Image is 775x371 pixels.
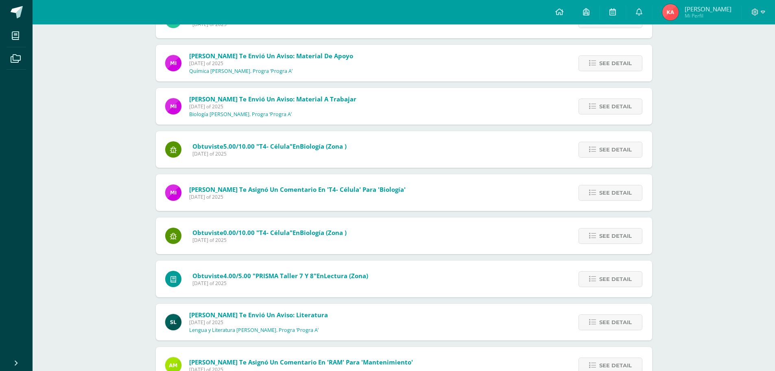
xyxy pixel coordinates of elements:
[223,228,255,237] span: 0.00/10.00
[256,142,293,150] span: "T4- célula"
[165,184,181,201] img: e71b507b6b1ebf6fbe7886fc31de659d.png
[189,103,356,110] span: [DATE] of 2025
[599,315,632,330] span: See detail
[599,185,632,200] span: See detail
[165,314,181,330] img: aeec87acf9f73d1a1c3505d5770713a8.png
[300,142,347,150] span: Biología (Zona )
[165,98,181,114] img: e71b507b6b1ebf6fbe7886fc31de659d.png
[662,4,679,20] img: 503cd08f846c7200c08cf2194f538e06.png
[189,111,292,118] p: Biología [PERSON_NAME]. Progra ‘Progra A’
[192,142,347,150] span: Obtuviste en
[192,272,368,280] span: Obtuviste en
[685,12,731,19] span: Mi Perfil
[192,228,347,237] span: Obtuviste en
[223,272,251,280] span: 4.00/5.00
[685,5,731,13] span: [PERSON_NAME]
[189,358,413,366] span: [PERSON_NAME] te asignó un comentario en 'RAM' para 'Mantenimiento'
[599,272,632,287] span: See detail
[300,228,347,237] span: Biología (Zona )
[599,56,632,71] span: See detail
[189,60,353,67] span: [DATE] of 2025
[189,52,353,60] span: [PERSON_NAME] te envió un aviso: Material de apoyo
[324,272,368,280] span: Lectura (Zona)
[192,150,347,157] span: [DATE] of 2025
[599,99,632,114] span: See detail
[599,142,632,157] span: See detail
[189,327,319,334] p: Lengua y Literatura [PERSON_NAME]. Progra ‘Progra A’
[223,142,255,150] span: 5.00/10.00
[599,228,632,244] span: See detail
[189,193,406,200] span: [DATE] of 2025
[253,272,317,280] span: "PRISMA taller 7 y 8"
[189,68,293,75] p: Química [PERSON_NAME]. Progra ‘Progra A’
[256,228,293,237] span: "T4- célula"
[165,55,181,71] img: e71b507b6b1ebf6fbe7886fc31de659d.png
[192,237,347,244] span: [DATE] of 2025
[189,319,328,326] span: [DATE] of 2025
[189,311,328,319] span: [PERSON_NAME] te envió un aviso: Literatura
[189,95,356,103] span: [PERSON_NAME] te envió un aviso: Material a trabajar
[189,185,406,193] span: [PERSON_NAME] te asignó un comentario en 'T4- célula' para 'Biología'
[192,280,368,287] span: [DATE] of 2025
